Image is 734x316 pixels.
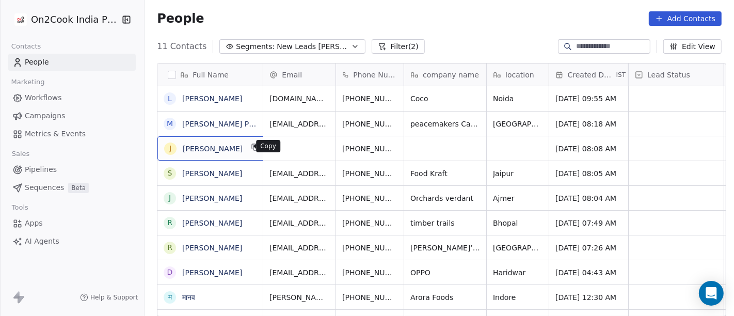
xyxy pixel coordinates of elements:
span: Full Name [193,70,229,80]
span: Orchards verdant [410,193,480,203]
a: People [8,54,136,71]
span: Haridwar [493,267,542,278]
span: [EMAIL_ADDRESS][DOMAIN_NAME] [269,119,329,129]
a: [PERSON_NAME] [182,194,242,202]
a: AI Agents [8,233,136,250]
div: Email [263,64,336,86]
span: Segments: [236,41,275,52]
span: [PHONE_NUMBER] [342,218,397,228]
a: [PERSON_NAME] [182,268,242,277]
div: Open Intercom Messenger [699,281,724,306]
a: Pipelines [8,161,136,178]
span: [PERSON_NAME]’s Sweets and Namkeen [410,243,480,253]
span: [PHONE_NUMBER] [342,144,397,154]
div: Lead Status [629,64,724,86]
span: [DATE] 08:08 AM [555,144,622,154]
a: Help & Support [80,293,138,302]
span: [DATE] 08:18 AM [555,119,622,129]
span: [PHONE_NUMBER] [342,193,397,203]
span: [GEOGRAPHIC_DATA] [493,119,542,129]
span: Phone Number [353,70,397,80]
div: म [168,292,172,303]
span: AI Agents [25,236,59,247]
span: [EMAIL_ADDRESS][DOMAIN_NAME] [269,168,329,179]
span: Created Date [568,70,614,80]
a: SequencesBeta [8,179,136,196]
div: L [168,93,172,104]
a: Campaigns [8,107,136,124]
div: Full Name [157,64,263,86]
a: मानव [182,293,195,302]
span: Help & Support [90,293,138,302]
div: company name [404,64,486,86]
span: company name [423,70,479,80]
span: OPPO [410,267,480,278]
div: Created DateIST [549,64,628,86]
span: Metrics & Events [25,129,86,139]
a: Apps [8,215,136,232]
span: Campaigns [25,110,65,121]
span: [PHONE_NUMBER] [342,267,397,278]
a: [PERSON_NAME] [182,94,242,103]
a: [PERSON_NAME] PEACEKEEPERS FOOD COURT [182,120,351,128]
span: [DATE] 07:26 AM [555,243,622,253]
span: Indore [493,292,542,303]
a: [PERSON_NAME] [182,219,242,227]
div: D [167,267,173,278]
span: Ajmer [493,193,542,203]
span: location [505,70,534,80]
span: [DATE] 09:55 AM [555,93,622,104]
span: New Leads [PERSON_NAME] [277,41,349,52]
span: Coco [410,93,480,104]
a: Workflows [8,89,136,106]
span: [EMAIL_ADDRESS][DOMAIN_NAME] [269,243,329,253]
span: Pipelines [25,164,57,175]
div: J [169,193,171,203]
div: location [487,64,549,86]
span: 11 Contacts [157,40,206,53]
a: [PERSON_NAME] [182,169,242,178]
p: Copy [260,142,276,150]
span: [DATE] 04:43 AM [555,267,622,278]
span: [EMAIL_ADDRESS][DOMAIN_NAME] [269,193,329,203]
a: [PERSON_NAME] [182,244,242,252]
span: [PHONE_NUMBER] [342,243,397,253]
span: [DATE] 08:04 AM [555,193,622,203]
span: peacemakers Caffeteria [410,119,480,129]
span: [DATE] 07:49 AM [555,218,622,228]
span: [GEOGRAPHIC_DATA] [493,243,542,253]
span: [PHONE_NUMBER] [342,168,397,179]
div: r [167,217,172,228]
span: timber trails [410,218,480,228]
img: on2cook%20logo-04%20copy.jpg [14,13,27,26]
button: Filter(2) [372,39,425,54]
span: IST [616,71,626,79]
span: People [157,11,204,26]
div: R [167,242,172,253]
span: Beta [68,183,89,193]
span: Sequences [25,182,64,193]
button: Edit View [663,39,722,54]
span: Contacts [7,39,45,54]
span: [PHONE_NUMBER] [342,292,397,303]
span: Sales [7,146,34,162]
span: Tools [7,200,33,215]
div: J [169,143,171,154]
button: On2Cook India Pvt. Ltd. [12,11,114,28]
span: [PHONE_NUMBER] [342,119,397,129]
span: [PERSON_NAME][EMAIL_ADDRESS][DOMAIN_NAME] [269,292,329,303]
span: Email [282,70,302,80]
a: [PERSON_NAME] [183,145,243,153]
span: [EMAIL_ADDRESS][DOMAIN_NAME] [269,218,329,228]
span: [DATE] 12:30 AM [555,292,622,303]
a: Metrics & Events [8,125,136,143]
span: Jaipur [493,168,542,179]
span: [DATE] 08:05 AM [555,168,622,179]
div: M [167,118,173,129]
span: Apps [25,218,43,229]
button: Add Contacts [649,11,722,26]
span: [PHONE_NUMBER] [342,93,397,104]
span: [DOMAIN_NAME][EMAIL_ADDRESS][DOMAIN_NAME] [269,93,329,104]
span: Arora Foods [410,292,480,303]
span: Bhopal [493,218,542,228]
